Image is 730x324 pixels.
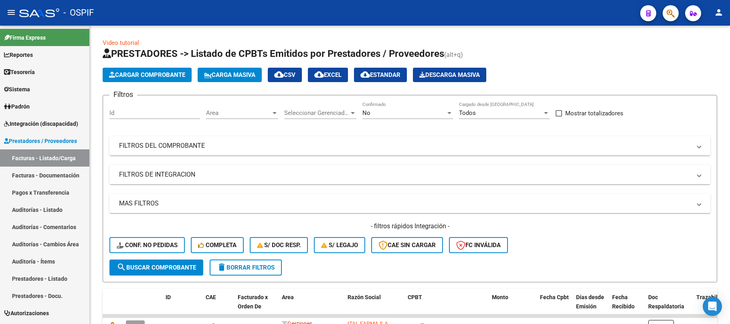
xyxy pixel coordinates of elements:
[360,70,370,79] mat-icon: cloud_download
[198,241,237,249] span: Completa
[119,141,691,150] mat-panel-title: FILTROS DEL COMPROBANTE
[648,294,684,310] span: Doc Respaldatoria
[109,194,710,213] mat-expansion-panel-header: MAS FILTROS
[250,237,308,253] button: S/ Doc Resp.
[4,119,78,128] span: Integración (discapacidad)
[279,289,333,324] datatable-header-cell: Area
[419,71,480,78] span: Descarga Masiva
[257,241,301,249] span: S/ Doc Resp.
[540,294,569,300] span: Fecha Cpbt
[119,199,691,208] mat-panel-title: MAS FILTROS
[573,289,609,324] datatable-header-cell: Días desde Emisión
[459,109,476,117] span: Todos
[360,71,400,78] span: Estandar
[4,102,30,111] span: Padrón
[314,237,365,253] button: S/ legajo
[235,289,279,324] datatable-header-cell: Facturado x Orden De
[404,289,489,324] datatable-header-cell: CPBT
[109,165,710,184] mat-expansion-panel-header: FILTROS DE INTEGRACION
[413,68,486,82] app-download-masive: Descarga masiva de comprobantes (adjuntos)
[714,8,724,17] mat-icon: person
[191,237,244,253] button: Completa
[565,109,623,118] span: Mostrar totalizadores
[444,51,463,58] span: (alt+q)
[119,170,691,179] mat-panel-title: FILTROS DE INTEGRACION
[204,71,255,78] span: Carga Masiva
[198,68,262,82] button: Carga Masiva
[408,294,422,300] span: CPBT
[117,262,126,272] mat-icon: search
[362,109,370,117] span: No
[449,237,508,253] button: FC Inválida
[4,137,77,145] span: Prestadores / Proveedores
[321,241,358,249] span: S/ legajo
[4,68,35,76] span: Tesorería
[354,68,407,82] button: Estandar
[4,33,46,42] span: Firma Express
[103,68,192,82] button: Cargar Comprobante
[268,68,302,82] button: CSV
[645,289,693,324] datatable-header-cell: Doc Respaldatoria
[103,39,139,46] a: Video tutorial
[308,68,348,82] button: EXCEL
[413,68,486,82] button: Descarga Masiva
[344,289,404,324] datatable-header-cell: Razón Social
[274,70,284,79] mat-icon: cloud_download
[371,237,443,253] button: CAE SIN CARGAR
[489,289,537,324] datatable-header-cell: Monto
[217,264,275,271] span: Borrar Filtros
[206,294,216,300] span: CAE
[348,294,381,300] span: Razón Social
[612,294,635,310] span: Fecha Recibido
[314,71,342,78] span: EXCEL
[103,48,444,59] span: PRESTADORES -> Listado de CPBTs Emitidos por Prestadores / Proveedores
[109,71,185,78] span: Cargar Comprobante
[238,294,268,310] span: Facturado x Orden De
[109,237,185,253] button: Conf. no pedidas
[537,289,573,324] datatable-header-cell: Fecha Cpbt
[117,264,196,271] span: Buscar Comprobante
[456,241,501,249] span: FC Inválida
[282,294,294,300] span: Area
[109,89,137,100] h3: Filtros
[314,70,324,79] mat-icon: cloud_download
[217,262,226,272] mat-icon: delete
[117,241,178,249] span: Conf. no pedidas
[202,289,235,324] datatable-header-cell: CAE
[109,260,203,276] button: Buscar Comprobante
[166,294,171,300] span: ID
[109,136,710,155] mat-expansion-panel-header: FILTROS DEL COMPROBANTE
[576,294,604,310] span: Días desde Emisión
[63,4,94,22] span: - OSPIF
[274,71,295,78] span: CSV
[4,309,49,318] span: Autorizaciones
[696,294,729,300] span: Trazabilidad
[210,260,282,276] button: Borrar Filtros
[206,109,271,117] span: Area
[609,289,645,324] datatable-header-cell: Fecha Recibido
[492,294,508,300] span: Monto
[378,241,436,249] span: CAE SIN CARGAR
[4,85,30,94] span: Sistema
[703,297,722,316] div: Open Intercom Messenger
[4,50,33,59] span: Reportes
[6,8,16,17] mat-icon: menu
[109,222,710,231] h4: - filtros rápidos Integración -
[284,109,349,117] span: Seleccionar Gerenciador
[162,289,202,324] datatable-header-cell: ID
